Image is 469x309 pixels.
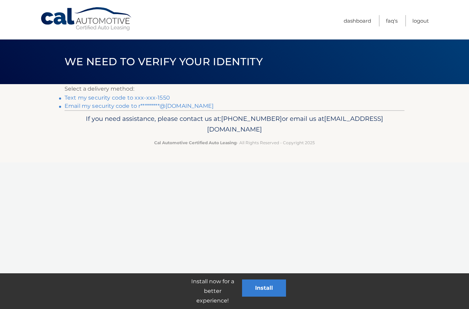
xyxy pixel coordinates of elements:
p: Install now for a better experience! [183,277,242,306]
button: Install [242,279,286,297]
a: Email my security code to r*********@[DOMAIN_NAME] [65,103,214,109]
p: - All Rights Reserved - Copyright 2025 [69,139,400,146]
span: [PHONE_NUMBER] [221,115,282,123]
a: Dashboard [344,15,371,26]
span: We need to verify your identity [65,55,263,68]
a: FAQ's [386,15,398,26]
strong: Cal Automotive Certified Auto Leasing [154,140,237,145]
p: Select a delivery method: [65,84,404,94]
a: Text my security code to xxx-xxx-1550 [65,94,170,101]
a: Cal Automotive [40,7,133,31]
a: Logout [412,15,429,26]
p: If you need assistance, please contact us at: or email us at [69,113,400,135]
